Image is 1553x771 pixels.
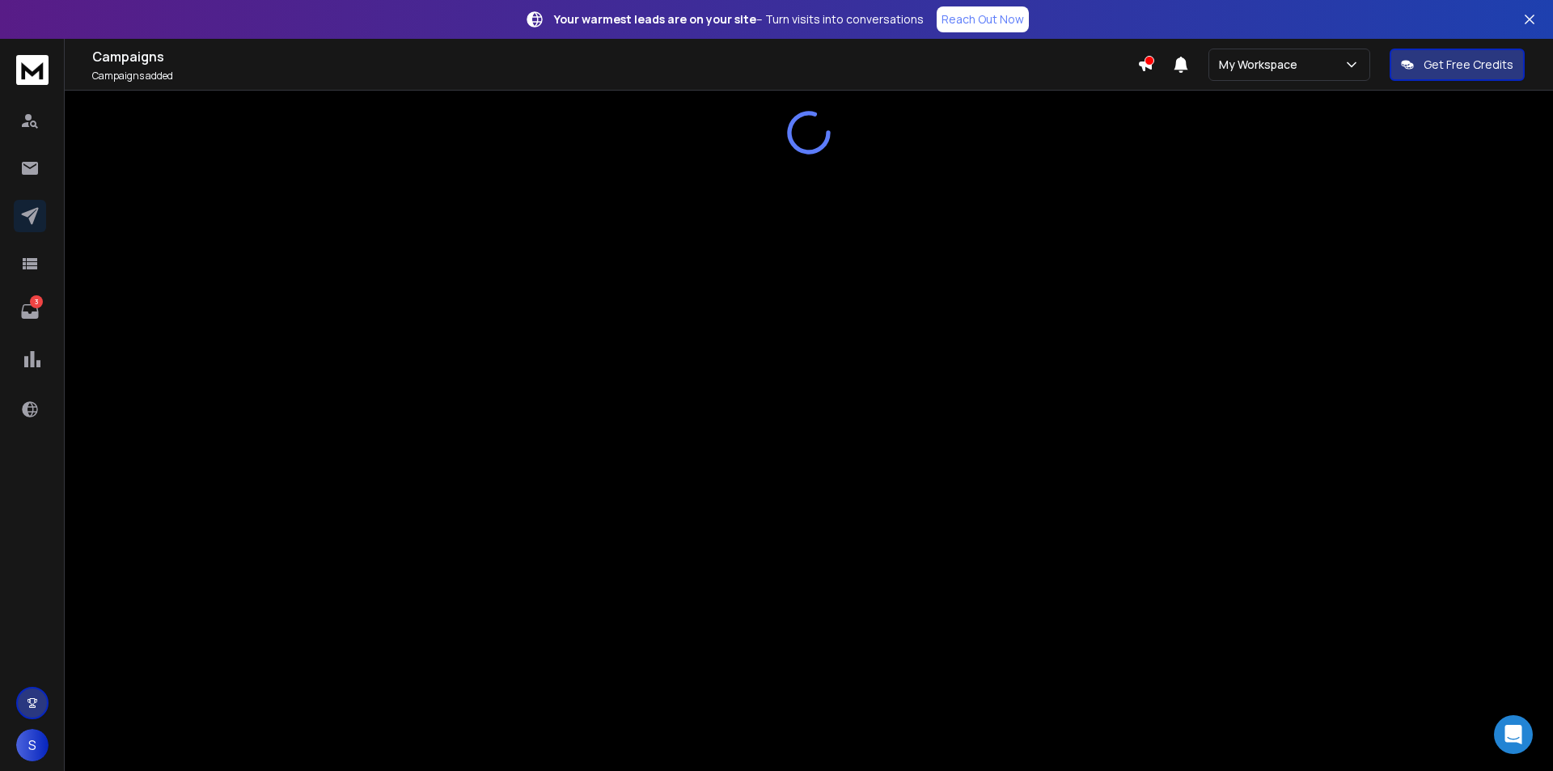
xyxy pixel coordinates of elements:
[1390,49,1525,81] button: Get Free Credits
[16,55,49,85] img: logo
[92,47,1137,66] h1: Campaigns
[1424,57,1513,73] p: Get Free Credits
[16,729,49,761] button: S
[92,70,1137,83] p: Campaigns added
[14,295,46,328] a: 3
[1494,715,1533,754] div: Open Intercom Messenger
[30,295,43,308] p: 3
[1219,57,1304,73] p: My Workspace
[937,6,1029,32] a: Reach Out Now
[554,11,924,28] p: – Turn visits into conversations
[942,11,1024,28] p: Reach Out Now
[554,11,756,27] strong: Your warmest leads are on your site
